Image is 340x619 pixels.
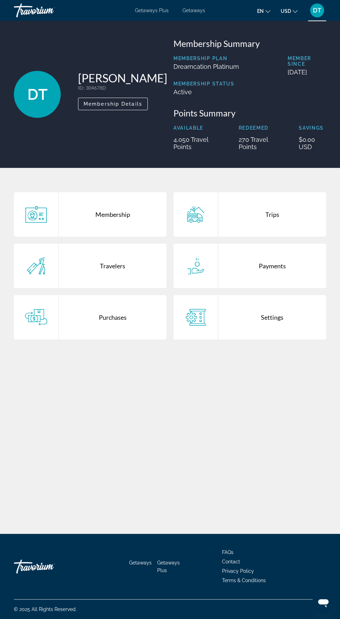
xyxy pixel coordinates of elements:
p: Membership Status [173,81,239,87]
a: Getaways Plus [135,8,169,13]
button: User Menu [308,3,326,18]
span: © 2025 All Rights Reserved. [14,606,77,612]
p: Redeemed [239,125,282,131]
span: DT [313,7,321,14]
a: FAQs [222,549,233,555]
a: Travelers [14,244,167,288]
span: DT [27,85,48,104]
p: Savings [299,125,326,131]
a: Getaways Plus [157,560,180,573]
a: Getaways [182,8,205,13]
p: $0.00 USD [299,136,326,150]
p: 270 Travel Points [239,136,282,150]
iframe: Button to launch messaging window [312,591,334,613]
p: 4,050 Travel Points [173,136,221,150]
a: Privacy Policy [222,568,254,574]
div: Settings [218,295,326,340]
span: Membership Details [84,101,142,107]
div: Purchases [59,295,167,340]
a: Trips [173,192,326,237]
a: Getaways [129,560,152,565]
a: Terms & Conditions [222,578,266,583]
a: Membership [14,192,167,237]
button: Change language [257,6,270,16]
span: ID [78,85,83,91]
p: Active [173,88,239,96]
a: Contact [222,559,240,564]
h3: Points Summary [173,108,326,118]
a: Purchases [14,295,167,340]
p: Dreamcation Platinum [173,63,239,70]
div: Payments [218,244,326,288]
h3: Membership Summary [173,38,326,49]
a: Travorium [14,1,83,19]
p: Available [173,125,221,131]
div: Trips [218,192,326,237]
p: Membership Plan [173,56,239,61]
p: Member Since [288,56,326,67]
div: Membership [59,192,167,237]
a: Payments [173,244,326,288]
span: USD [281,8,291,14]
a: Settings [173,295,326,340]
a: Travorium [14,556,83,577]
h1: [PERSON_NAME] [78,71,167,85]
p: : 304678D [78,85,167,91]
button: Change currency [281,6,298,16]
span: en [257,8,264,14]
div: Travelers [59,244,167,288]
button: Membership Details [78,98,148,110]
p: [DATE] [288,68,326,76]
a: Membership Details [78,99,148,107]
